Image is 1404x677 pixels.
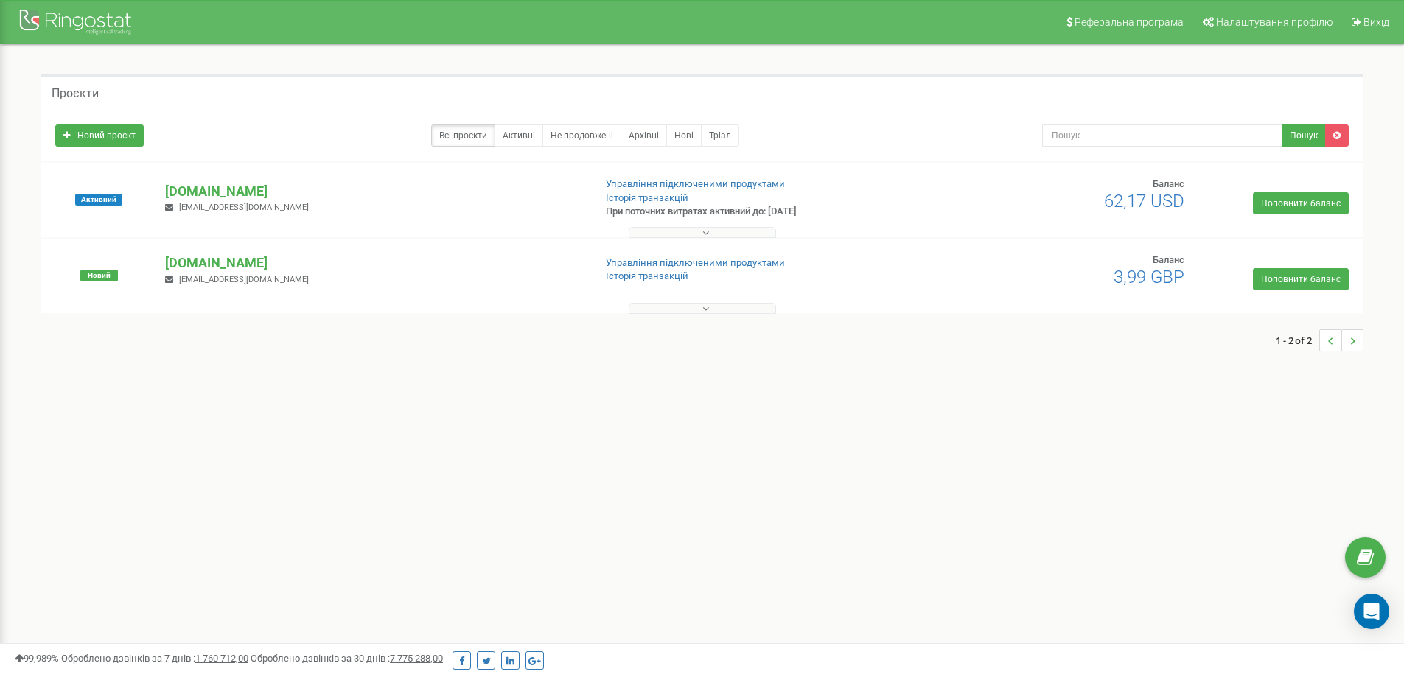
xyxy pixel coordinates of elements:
a: Тріал [701,124,739,147]
p: [DOMAIN_NAME] [165,182,581,201]
div: Open Intercom Messenger [1354,594,1389,629]
a: Новий проєкт [55,124,144,147]
input: Пошук [1042,124,1282,147]
p: При поточних витратах активний до: [DATE] [606,205,912,219]
a: Всі проєкти [431,124,495,147]
span: Новий [80,270,118,281]
span: Оброблено дзвінків за 7 днів : [61,653,248,664]
p: [DOMAIN_NAME] [165,253,581,273]
span: Реферальна програма [1075,16,1184,28]
a: Нові [666,124,702,147]
button: Пошук [1282,124,1326,147]
a: Архівні [621,124,667,147]
h5: Проєкти [52,87,99,100]
a: Активні [495,124,543,147]
nav: ... [1276,315,1363,366]
span: [EMAIL_ADDRESS][DOMAIN_NAME] [179,275,309,284]
a: Поповнити баланс [1253,268,1349,290]
a: Управління підключеними продуктами [606,257,785,268]
a: Історія транзакцій [606,192,688,203]
span: Вихід [1363,16,1389,28]
span: Оброблено дзвінків за 30 днів : [251,653,443,664]
span: Баланс [1153,254,1184,265]
a: Управління підключеними продуктами [606,178,785,189]
a: Історія транзакцій [606,270,688,281]
u: 1 760 712,00 [195,653,248,664]
span: Налаштування профілю [1216,16,1333,28]
a: Не продовжені [542,124,621,147]
u: 7 775 288,00 [390,653,443,664]
span: 1 - 2 of 2 [1276,329,1319,351]
span: 3,99 GBP [1114,267,1184,287]
span: Активний [75,194,122,206]
span: [EMAIL_ADDRESS][DOMAIN_NAME] [179,203,309,212]
a: Поповнити баланс [1253,192,1349,214]
span: 62,17 USD [1104,191,1184,211]
span: 99,989% [15,653,59,664]
span: Баланс [1153,178,1184,189]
